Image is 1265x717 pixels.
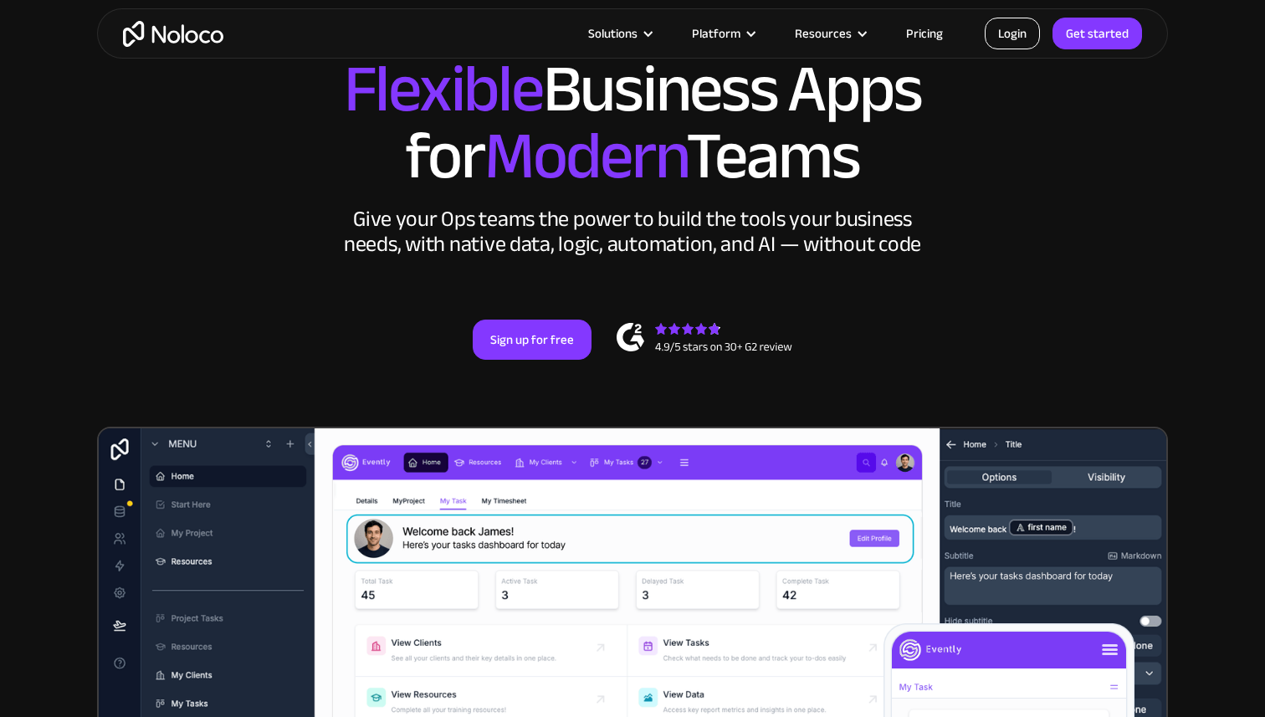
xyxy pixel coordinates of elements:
div: Resources [774,23,885,44]
div: Platform [671,23,774,44]
div: Resources [795,23,852,44]
a: Sign up for free [473,320,592,360]
h2: Business Apps for Teams [114,56,1151,190]
a: Get started [1052,18,1142,49]
div: Solutions [567,23,671,44]
a: home [123,21,223,47]
div: Solutions [588,23,638,44]
div: Give your Ops teams the power to build the tools your business needs, with native data, logic, au... [340,207,925,257]
div: Platform [692,23,740,44]
span: Flexible [344,27,543,151]
span: Modern [484,94,686,218]
a: Login [985,18,1040,49]
a: Pricing [885,23,964,44]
